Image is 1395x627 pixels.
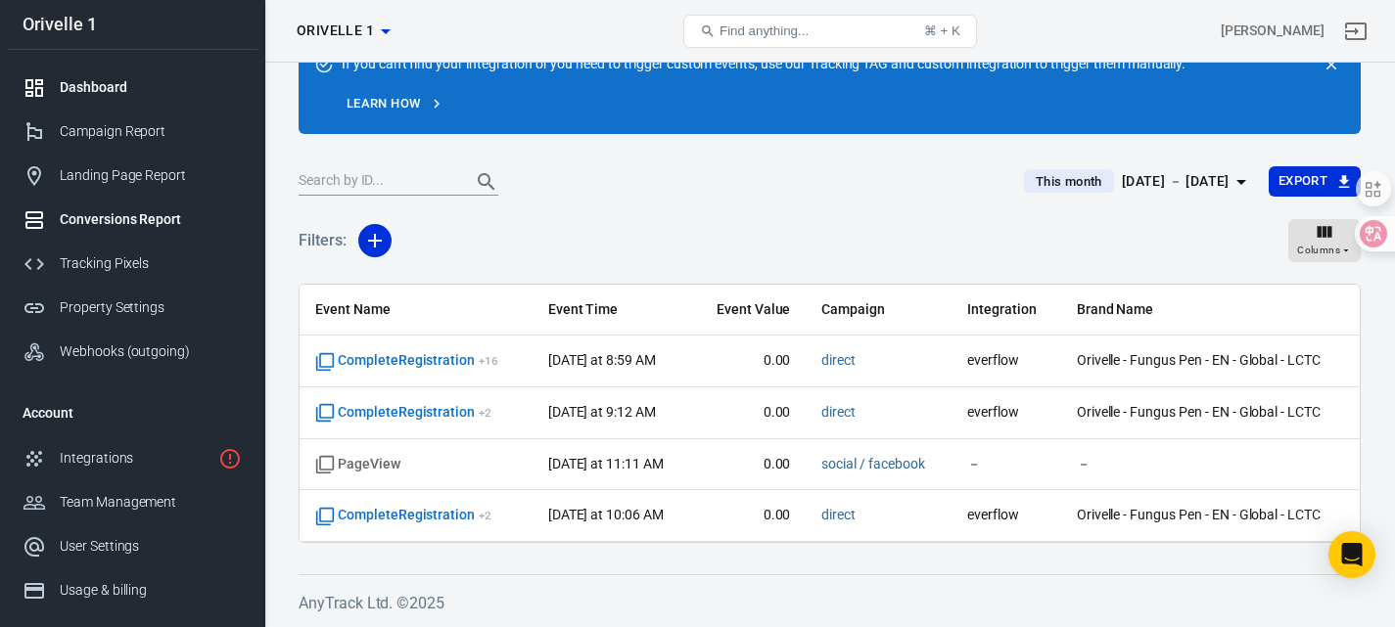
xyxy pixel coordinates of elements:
span: everflow [967,506,1045,525]
a: Sign out [1332,8,1379,55]
span: Columns [1297,242,1340,259]
div: Account id: nNfVwVvZ [1221,21,1325,41]
span: Integration [967,300,1045,320]
span: Brand Name [1077,300,1344,320]
span: － [1077,455,1344,474]
span: 0.00 [708,351,791,371]
a: Tracking Pixels [7,242,257,286]
a: Team Management [7,480,257,524]
a: direct [821,507,856,522]
div: Conversions Report [60,209,242,230]
span: This month [1028,172,1110,192]
span: 0.00 [708,506,791,525]
span: Campaign [821,300,936,320]
span: CompleteRegistration [315,351,498,371]
time: 2025-09-12T11:11:12+08:00 [548,456,664,471]
sup: + 16 [479,354,498,368]
span: direct [821,403,856,423]
a: Landing Page Report [7,154,257,198]
a: Usage & billing [7,568,257,612]
div: Team Management [60,492,242,513]
div: ⌘ + K [924,23,960,38]
button: This month[DATE] － [DATE] [1008,165,1269,198]
div: Orivelle 1 [7,16,257,33]
span: CompleteRegistration [315,403,491,423]
span: Standard event name [315,455,400,474]
div: Webhooks (outgoing) [60,341,242,362]
a: Dashboard [7,66,257,110]
div: Integrations [60,448,210,469]
div: Open Intercom Messenger [1328,531,1375,578]
button: Orivelle 1 [289,13,397,49]
button: Search [463,158,510,205]
a: Conversions Report [7,198,257,242]
span: social / facebook [821,455,924,474]
span: Event Value [708,300,791,320]
span: Orivelle 1 [297,19,374,43]
a: Campaign Report [7,110,257,154]
span: Event Time [548,300,676,320]
div: Tracking Pixels [60,253,242,274]
button: Find anything...⌘ + K [683,15,977,48]
a: Webhooks (outgoing) [7,330,257,374]
span: everflow [967,351,1045,371]
span: CompleteRegistration [315,506,491,525]
h6: AnyTrack Ltd. © 2025 [299,591,1361,615]
span: 0.00 [708,403,791,423]
span: direct [821,351,856,371]
input: Search by ID... [299,169,455,195]
sup: + 2 [479,509,491,522]
span: direct [821,506,856,525]
div: [DATE] － [DATE] [1122,169,1230,194]
sup: + 2 [479,406,491,420]
span: Event Name [315,300,517,320]
div: Dashboard [60,77,242,98]
a: User Settings [7,524,257,568]
div: Campaign Report [60,121,242,142]
span: 0.00 [708,455,791,474]
div: User Settings [60,536,242,557]
button: Export [1269,166,1361,197]
span: － [967,455,1045,474]
a: social / facebook [821,456,924,471]
a: Integrations [7,436,257,480]
span: Orivelle - Fungus Pen - EN - Global - LCTC [1077,403,1344,423]
time: 2025-09-12T10:06:33+08:00 [548,507,664,522]
time: 2025-09-13T08:59:52+08:00 [548,352,656,368]
button: close [1318,51,1345,78]
div: Usage & billing [60,580,242,601]
a: direct [821,352,856,368]
time: 2025-09-13T09:12:31+08:00 [548,404,656,420]
a: direct [821,404,856,420]
span: Find anything... [720,23,809,38]
a: Property Settings [7,286,257,330]
span: Orivelle - Fungus Pen - EN - Global - LCTC [1077,506,1344,525]
div: Property Settings [60,297,242,318]
h5: Filters: [299,209,347,272]
div: Landing Page Report [60,165,242,186]
li: Account [7,389,257,436]
svg: 1 networks not verified yet [218,447,242,470]
a: Learn how [342,89,448,119]
div: scrollable content [300,285,1360,542]
button: Columns [1288,219,1361,262]
span: everflow [967,403,1045,423]
span: Orivelle - Fungus Pen - EN - Global - LCTC [1077,351,1344,371]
